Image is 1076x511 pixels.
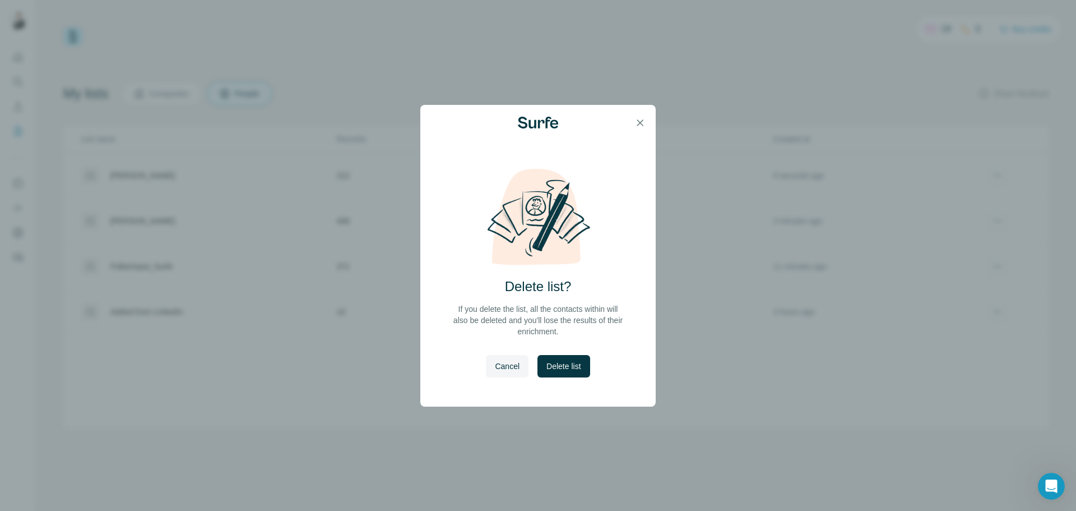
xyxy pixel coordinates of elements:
[1038,473,1065,500] iframe: Intercom live chat
[495,361,520,372] span: Cancel
[505,278,572,296] h2: Delete list?
[486,355,528,378] button: Cancel
[452,303,624,337] p: If you delete the list, all the contacts within will also be deleted and you'll lose the results ...
[537,355,590,378] button: Delete list
[475,168,601,266] img: delete-list
[546,361,581,372] span: Delete list
[518,117,558,129] img: Surfe Logo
